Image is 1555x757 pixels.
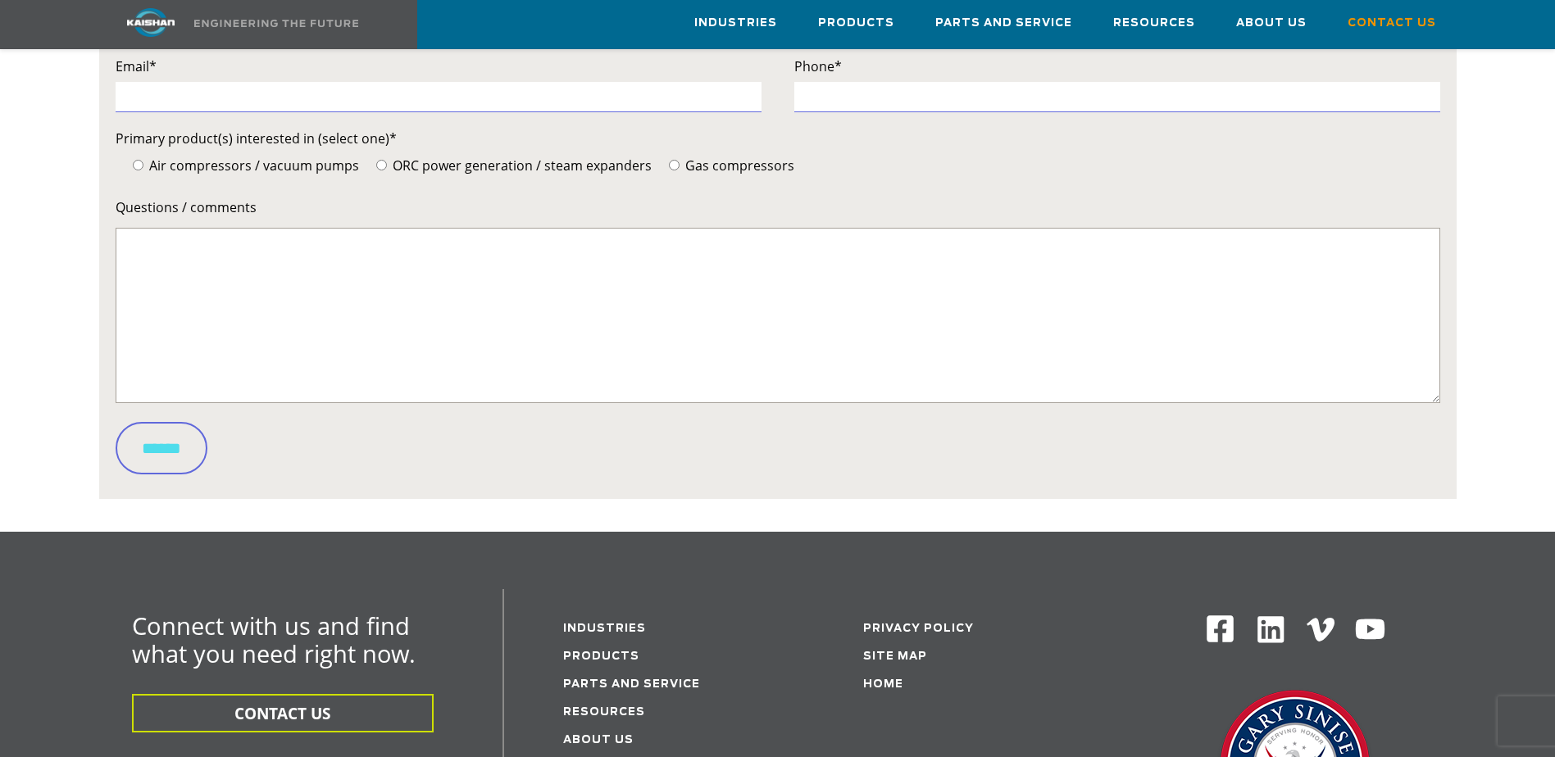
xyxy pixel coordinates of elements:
[935,14,1072,33] span: Parts and Service
[794,55,1440,78] label: Phone*
[1236,14,1307,33] span: About Us
[935,1,1072,45] a: Parts and Service
[194,20,358,27] img: Engineering the future
[116,127,1440,150] label: Primary product(s) interested in (select one)*
[1205,614,1235,644] img: Facebook
[1354,614,1386,646] img: Youtube
[116,55,762,78] label: Email*
[1113,14,1195,33] span: Resources
[1348,14,1436,33] span: Contact Us
[563,679,700,690] a: Parts and service
[563,735,634,746] a: About Us
[863,679,903,690] a: Home
[132,610,416,669] span: Connect with us and find what you need right now.
[1113,1,1195,45] a: Resources
[1348,1,1436,45] a: Contact Us
[694,14,777,33] span: Industries
[563,651,639,662] a: Products
[682,156,794,175] span: Gas compressors
[116,196,1440,219] label: Questions / comments
[1307,618,1334,641] img: Vimeo
[818,1,894,45] a: Products
[863,651,927,662] a: Site Map
[132,694,434,732] button: CONTACT US
[694,1,777,45] a: Industries
[389,156,652,175] span: ORC power generation / steam expanders
[818,14,894,33] span: Products
[863,623,974,634] a: Privacy Policy
[1236,1,1307,45] a: About Us
[1255,614,1287,646] img: Linkedin
[133,160,143,170] input: Air compressors / vacuum pumps
[146,156,359,175] span: Air compressors / vacuum pumps
[563,707,645,718] a: Resources
[669,160,680,170] input: Gas compressors
[563,623,646,634] a: Industries
[89,8,212,37] img: kaishan logo
[376,160,387,170] input: ORC power generation / steam expanders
